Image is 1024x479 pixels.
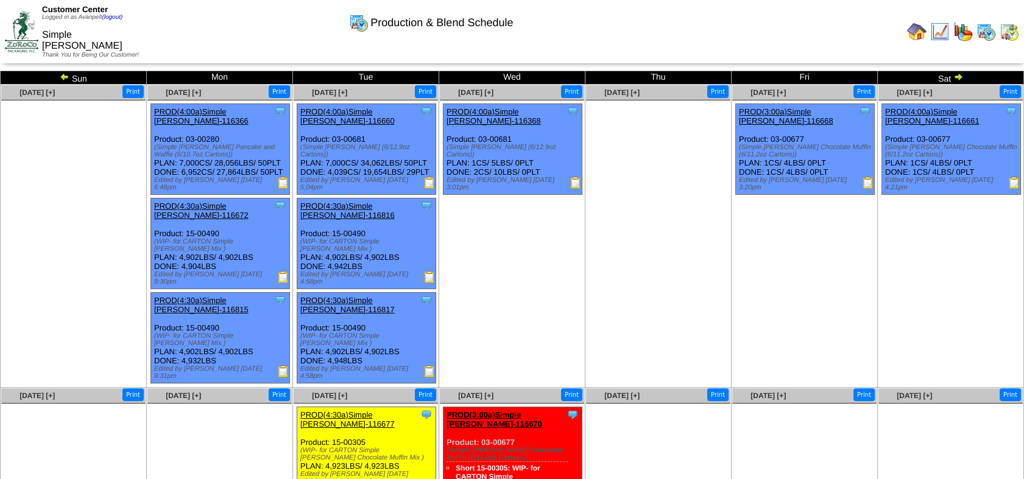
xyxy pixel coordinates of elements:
img: Tooltip [1005,105,1017,117]
div: Product: 03-00681 PLAN: 1CS / 5LBS / 0PLT DONE: 2CS / 10LBS / 0PLT [443,104,582,195]
td: Sat [878,71,1024,85]
div: Edited by [PERSON_NAME] [DATE] 9:31pm [154,365,289,380]
td: Fri [732,71,878,85]
div: (WIP- for CARTON Simple [PERSON_NAME] Mix ) [154,238,289,253]
span: Production & Blend Schedule [370,16,513,29]
img: Tooltip [420,105,433,117]
div: (WIP- for CARTON Simple [PERSON_NAME] Mix ) [300,238,436,253]
div: (Simple [PERSON_NAME] Chocolate Muffin (6/11.2oz Cartons)) [739,144,874,158]
img: Tooltip [420,294,433,306]
div: (Simple [PERSON_NAME] Pancake and Waffle (6/10.7oz Cartons)) [154,144,289,158]
img: Tooltip [274,200,286,212]
img: Production Report [277,177,289,189]
img: calendarinout.gif [1000,22,1019,41]
div: Product: 15-00490 PLAN: 4,902LBS / 4,902LBS DONE: 4,942LBS [297,198,436,289]
img: line_graph.gif [930,22,950,41]
span: Thank You for Being Our Customer! [42,52,139,58]
button: Print [1000,85,1021,98]
button: Print [707,388,729,401]
div: Product: 15-00490 PLAN: 4,902LBS / 4,902LBS DONE: 4,904LBS [151,198,290,289]
div: Edited by [PERSON_NAME] [DATE] 4:58pm [300,271,436,285]
button: Print [122,85,144,98]
a: [DATE] [+] [19,391,55,400]
div: (Simple [PERSON_NAME] (6/12.9oz Cartons)) [300,144,436,158]
img: Production Report [277,271,289,283]
a: PROD(4:00a)Simple [PERSON_NAME]-116366 [154,107,249,125]
div: (Simple [PERSON_NAME] Chocolate Muffin (6/11.2oz Cartons)) [447,447,582,461]
img: Production Report [423,177,436,189]
a: [DATE] [+] [750,88,786,97]
a: PROD(4:30a)Simple [PERSON_NAME]-116672 [154,201,249,220]
button: Print [415,85,436,98]
div: Edited by [PERSON_NAME] [DATE] 3:01pm [447,177,582,191]
a: PROD(4:00a)Simple [PERSON_NAME]-116368 [447,107,541,125]
div: Edited by [PERSON_NAME] [DATE] 9:30pm [154,271,289,285]
a: PROD(4:30a)Simple [PERSON_NAME]-116815 [154,296,249,314]
button: Print [853,388,875,401]
img: arrowleft.gif [60,72,69,82]
img: ZoRoCo_Logo(Green%26Foil)%20jpg.webp [5,11,38,52]
a: [DATE] [+] [458,391,493,400]
button: Print [415,388,436,401]
div: Product: 03-00677 PLAN: 1CS / 4LBS / 0PLT DONE: 1CS / 4LBS / 0PLT [736,104,875,195]
a: [DATE] [+] [750,391,786,400]
a: [DATE] [+] [604,88,640,97]
span: [DATE] [+] [312,88,347,97]
img: arrowright.gif [953,72,963,82]
td: Wed [439,71,585,85]
span: Customer Center [42,5,108,14]
td: Thu [585,71,732,85]
a: [DATE] [+] [166,88,201,97]
img: Production Report [862,177,874,189]
a: [DATE] [+] [19,88,55,97]
a: PROD(4:30a)Simple [PERSON_NAME]-116817 [300,296,395,314]
div: Product: 03-00280 PLAN: 7,000CS / 28,056LBS / 50PLT DONE: 6,952CS / 27,864LBS / 50PLT [151,104,290,195]
a: [DATE] [+] [312,391,347,400]
div: Product: 15-00490 PLAN: 4,902LBS / 4,902LBS DONE: 4,932LBS [151,293,290,383]
button: Print [269,85,290,98]
span: [DATE] [+] [166,391,201,400]
a: PROD(4:30a)Simple [PERSON_NAME]-116816 [300,201,395,220]
div: (WIP- for CARTON Simple [PERSON_NAME] Mix ) [154,332,289,347]
img: Tooltip [567,105,579,117]
span: [DATE] [+] [604,391,640,400]
img: Tooltip [274,105,286,117]
div: Edited by [PERSON_NAME] [DATE] 4:21pm [885,177,1020,191]
div: (WIP- for CARTON Simple [PERSON_NAME] Mix ) [300,332,436,347]
a: [DATE] [+] [458,88,493,97]
td: Mon [147,71,293,85]
div: (Simple [PERSON_NAME] Chocolate Muffin (6/11.2oz Cartons)) [885,144,1020,158]
img: Tooltip [567,408,579,421]
a: [DATE] [+] [897,391,932,400]
img: Production Report [423,271,436,283]
button: Print [561,388,582,401]
td: Tue [293,71,439,85]
img: home.gif [907,22,927,41]
img: graph.gif [953,22,973,41]
button: Print [1000,388,1021,401]
div: Edited by [PERSON_NAME] [DATE] 6:48pm [154,177,289,191]
div: (Simple [PERSON_NAME] (6/12.9oz Cartons)) [447,144,582,158]
img: calendarprod.gif [349,13,369,32]
button: Print [853,85,875,98]
img: Tooltip [420,408,433,421]
img: Production Report [277,365,289,377]
div: Edited by [PERSON_NAME] [DATE] 5:04pm [300,177,436,191]
a: [DATE] [+] [897,88,932,97]
td: Sun [1,71,147,85]
div: Product: 03-00677 PLAN: 1CS / 4LBS / 0PLT DONE: 1CS / 4LBS / 0PLT [882,104,1021,195]
span: Logged in as Avanpelt [42,14,122,21]
img: Tooltip [274,294,286,306]
div: Product: 15-00490 PLAN: 4,902LBS / 4,902LBS DONE: 4,948LBS [297,293,436,383]
button: Print [269,388,290,401]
